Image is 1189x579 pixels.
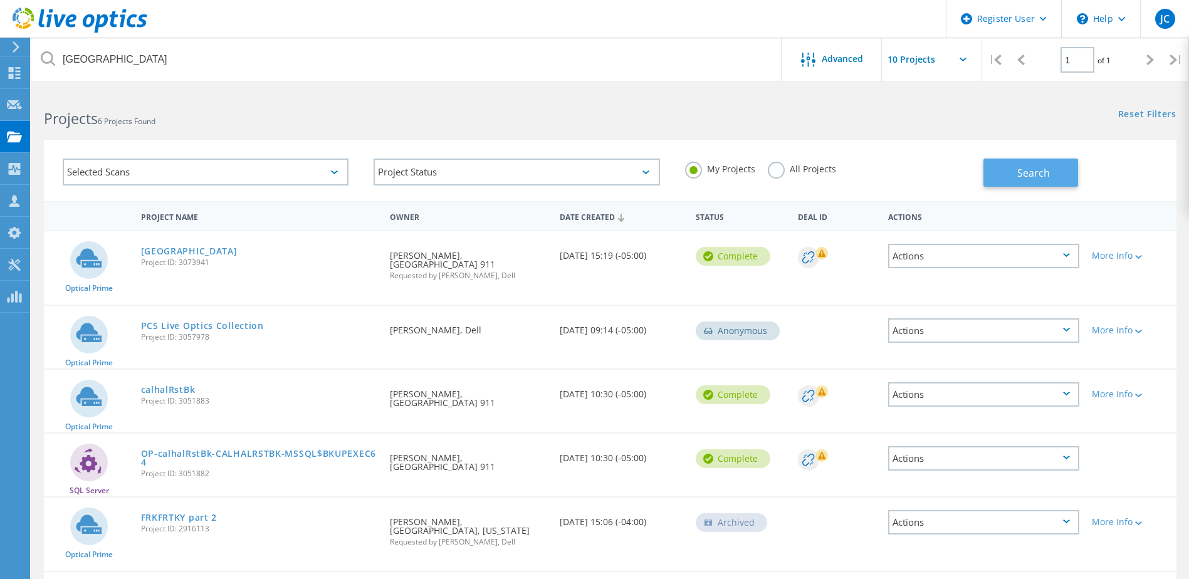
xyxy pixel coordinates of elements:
div: More Info [1092,390,1170,399]
span: Optical Prime [65,423,113,430]
div: Deal Id [792,204,883,227]
div: Actions [888,318,1079,343]
div: | [982,38,1008,82]
div: Date Created [553,204,689,228]
div: Status [689,204,792,227]
a: [GEOGRAPHIC_DATA] [141,247,238,256]
b: Projects [44,108,98,128]
span: SQL Server [70,487,109,494]
a: Live Optics Dashboard [13,26,147,35]
input: Search projects by name, owner, ID, company, etc [31,38,782,81]
div: [PERSON_NAME], [GEOGRAPHIC_DATA] 911 [384,434,553,484]
div: [PERSON_NAME], Dell [384,306,553,347]
span: Project ID: 3051882 [141,470,378,477]
a: Reset Filters [1118,110,1176,120]
div: [DATE] 10:30 (-05:00) [553,434,689,475]
div: Archived [696,513,767,532]
span: Project ID: 3057978 [141,333,378,341]
div: Actions [888,244,1079,268]
span: Optical Prime [65,359,113,367]
div: Owner [384,204,553,227]
span: Project ID: 2916113 [141,525,378,533]
label: My Projects [685,162,755,174]
a: FRKFRTKY part 2 [141,513,217,522]
span: 6 Projects Found [98,116,155,127]
div: Complete [696,449,770,468]
div: Project Name [135,204,384,227]
div: [PERSON_NAME], [GEOGRAPHIC_DATA] 911 [384,231,553,292]
button: Search [983,159,1078,187]
span: Search [1017,166,1050,180]
div: Actions [882,204,1086,227]
div: More Info [1092,251,1170,260]
span: Project ID: 3073941 [141,259,378,266]
div: Actions [888,446,1079,471]
span: Optical Prime [65,284,113,292]
span: Advanced [822,55,863,63]
div: Project Status [374,159,659,185]
div: | [1163,38,1189,82]
div: [DATE] 15:19 (-05:00) [553,231,689,273]
div: Complete [696,247,770,266]
div: Actions [888,510,1079,535]
label: All Projects [768,162,836,174]
div: More Info [1092,518,1170,526]
svg: \n [1077,13,1088,24]
a: OP-calhalRstBk-CALHALRSTBK-MSSQL$BKUPEXEC64 [141,449,378,467]
span: Optical Prime [65,551,113,558]
span: Requested by [PERSON_NAME], Dell [390,538,547,546]
div: Selected Scans [63,159,348,185]
span: JC [1160,14,1170,24]
a: calhalRstBk [141,385,196,394]
div: More Info [1092,326,1170,335]
div: Anonymous [696,321,780,340]
span: of 1 [1097,55,1111,66]
a: PCS Live Optics Collection [141,321,264,330]
span: Project ID: 3051883 [141,397,378,405]
span: Requested by [PERSON_NAME], Dell [390,272,547,279]
div: Actions [888,382,1079,407]
div: [DATE] 09:14 (-05:00) [553,306,689,347]
div: Complete [696,385,770,404]
div: [PERSON_NAME], [GEOGRAPHIC_DATA] 911 [384,370,553,420]
div: [DATE] 10:30 (-05:00) [553,370,689,411]
div: [PERSON_NAME], [GEOGRAPHIC_DATA], [US_STATE] [384,498,553,558]
div: [DATE] 15:06 (-04:00) [553,498,689,539]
